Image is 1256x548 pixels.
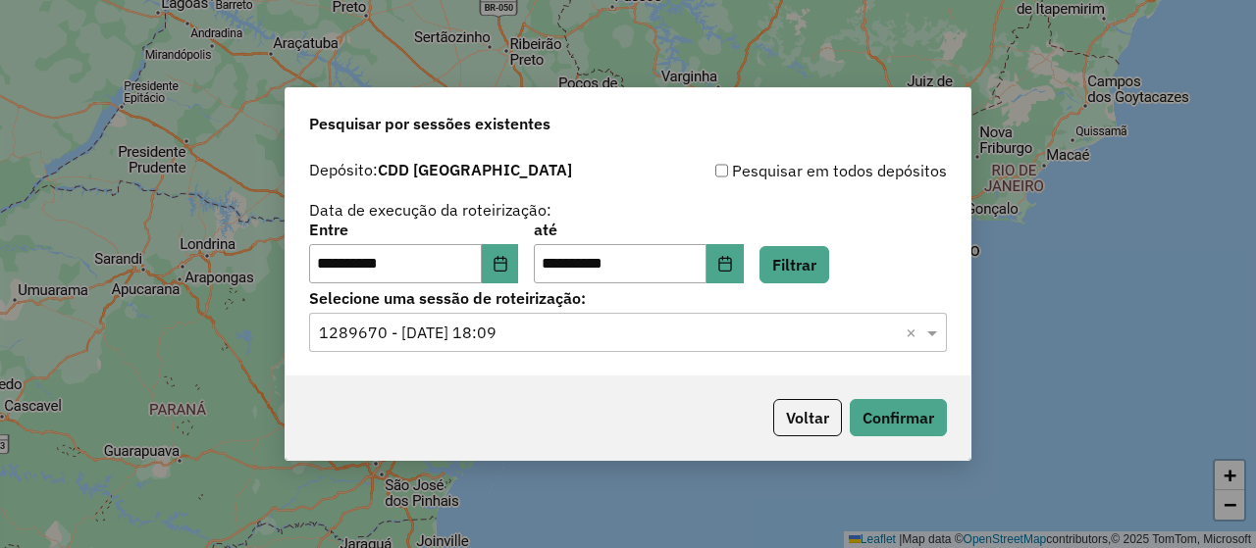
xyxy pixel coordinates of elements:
[482,244,519,283] button: Choose Date
[378,160,572,179] strong: CDD [GEOGRAPHIC_DATA]
[309,286,947,310] label: Selecione uma sessão de roteirização:
[759,246,829,283] button: Filtrar
[628,159,947,182] div: Pesquisar em todos depósitos
[309,112,550,135] span: Pesquisar por sessões existentes
[534,218,743,241] label: até
[850,399,947,436] button: Confirmar
[309,218,518,241] label: Entre
[906,321,922,344] span: Clear all
[706,244,744,283] button: Choose Date
[309,198,551,222] label: Data de execução da roteirização:
[773,399,842,436] button: Voltar
[309,158,572,181] label: Depósito:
